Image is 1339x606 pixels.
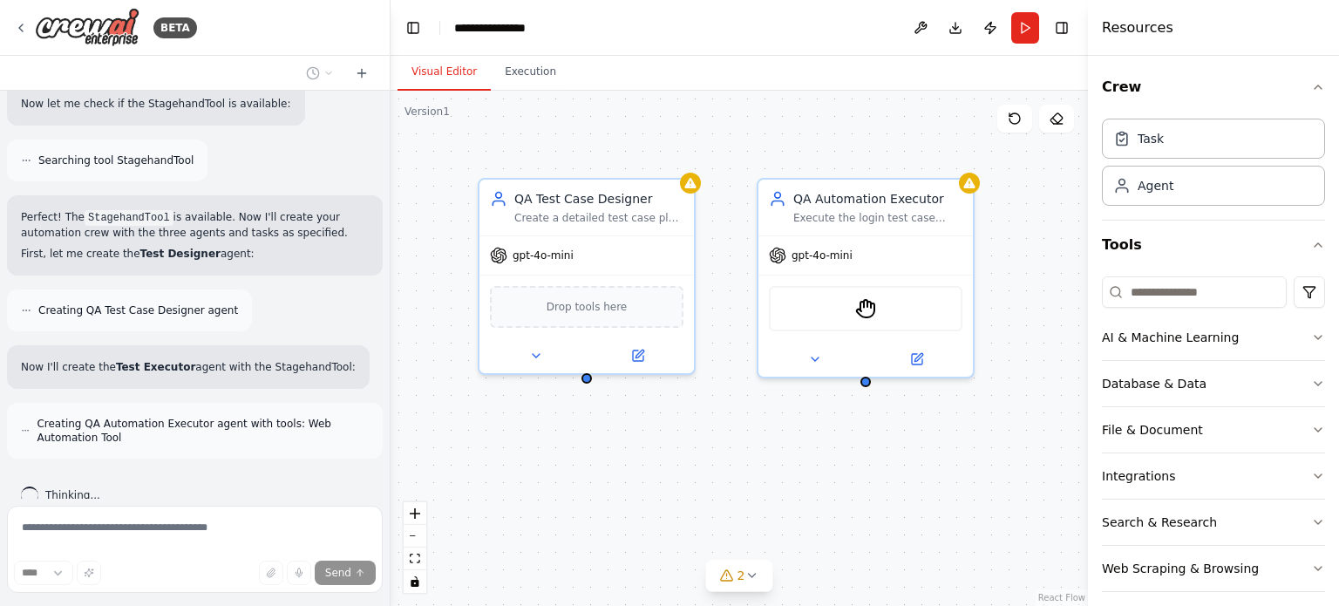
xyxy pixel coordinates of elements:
button: Tools [1102,221,1325,269]
div: Integrations [1102,467,1175,485]
p: First, let me create the agent: [21,246,369,262]
strong: Test Executor [116,361,195,373]
button: Click to speak your automation idea [287,561,311,585]
div: Execute the login test case designed by Test Designer and capture results using browser automatio... [793,211,962,225]
button: Web Scraping & Browsing [1102,546,1325,591]
button: Crew [1102,63,1325,112]
button: Start a new chat [348,63,376,84]
span: gpt-4o-mini [792,249,853,262]
button: AI & Machine Learning [1102,315,1325,360]
strong: Test Designer [140,248,221,260]
button: Upload files [259,561,283,585]
div: Crew [1102,112,1325,220]
div: Task [1138,130,1164,147]
div: Search & Research [1102,514,1217,531]
div: QA Automation ExecutorExecute the login test case designed by Test Designer and capture results u... [757,178,975,378]
nav: breadcrumb [454,19,541,37]
span: Thinking... [45,488,100,502]
button: Open in side panel [588,345,687,366]
span: Creating QA Test Case Designer agent [38,303,238,317]
p: Now let me check if the StagehandTool is available: [21,96,291,112]
div: Agent [1138,177,1173,194]
span: Send [325,566,351,580]
button: fit view [404,548,426,570]
span: Drop tools here [547,298,628,316]
div: React Flow controls [404,502,426,593]
a: React Flow attribution [1038,593,1085,603]
button: Open in side panel [867,349,966,370]
button: toggle interactivity [404,570,426,593]
button: Send [315,561,376,585]
div: QA Automation Executor [793,190,962,208]
button: Improve this prompt [77,561,101,585]
span: Creating QA Automation Executor agent with tools: Web Automation Tool [37,417,369,445]
h4: Resources [1102,17,1173,38]
button: Hide right sidebar [1050,16,1074,40]
span: gpt-4o-mini [513,249,574,262]
code: StagehandTool [85,210,173,226]
button: Visual Editor [398,54,491,91]
button: 2 [706,560,773,592]
div: Database & Data [1102,375,1206,392]
div: Version 1 [404,105,450,119]
button: Search & Research [1102,500,1325,545]
span: 2 [737,567,745,584]
button: Execution [491,54,570,91]
img: StagehandTool [855,298,876,319]
p: Perfect! The is available. Now I'll create your automation crew with the three agents and tasks a... [21,209,369,241]
div: BETA [153,17,197,38]
button: Hide left sidebar [401,16,425,40]
div: Tools [1102,269,1325,606]
div: QA Test Case DesignerCreate a detailed test case plan for OrangeHRM login including step-by-step ... [478,178,696,375]
button: zoom in [404,502,426,525]
p: Now I'll create the agent with the StagehandTool: [21,359,356,375]
button: Switch to previous chat [299,63,341,84]
div: QA Test Case Designer [514,190,683,208]
div: Web Scraping & Browsing [1102,560,1259,577]
div: File & Document [1102,421,1203,439]
span: Searching tool StagehandTool [38,153,194,167]
button: zoom out [404,525,426,548]
button: File & Document [1102,407,1325,453]
button: Database & Data [1102,361,1325,406]
button: Integrations [1102,453,1325,499]
div: Create a detailed test case plan for OrangeHRM login including step-by-step instructions for open... [514,211,683,225]
div: AI & Machine Learning [1102,329,1239,346]
img: Logo [35,8,139,47]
